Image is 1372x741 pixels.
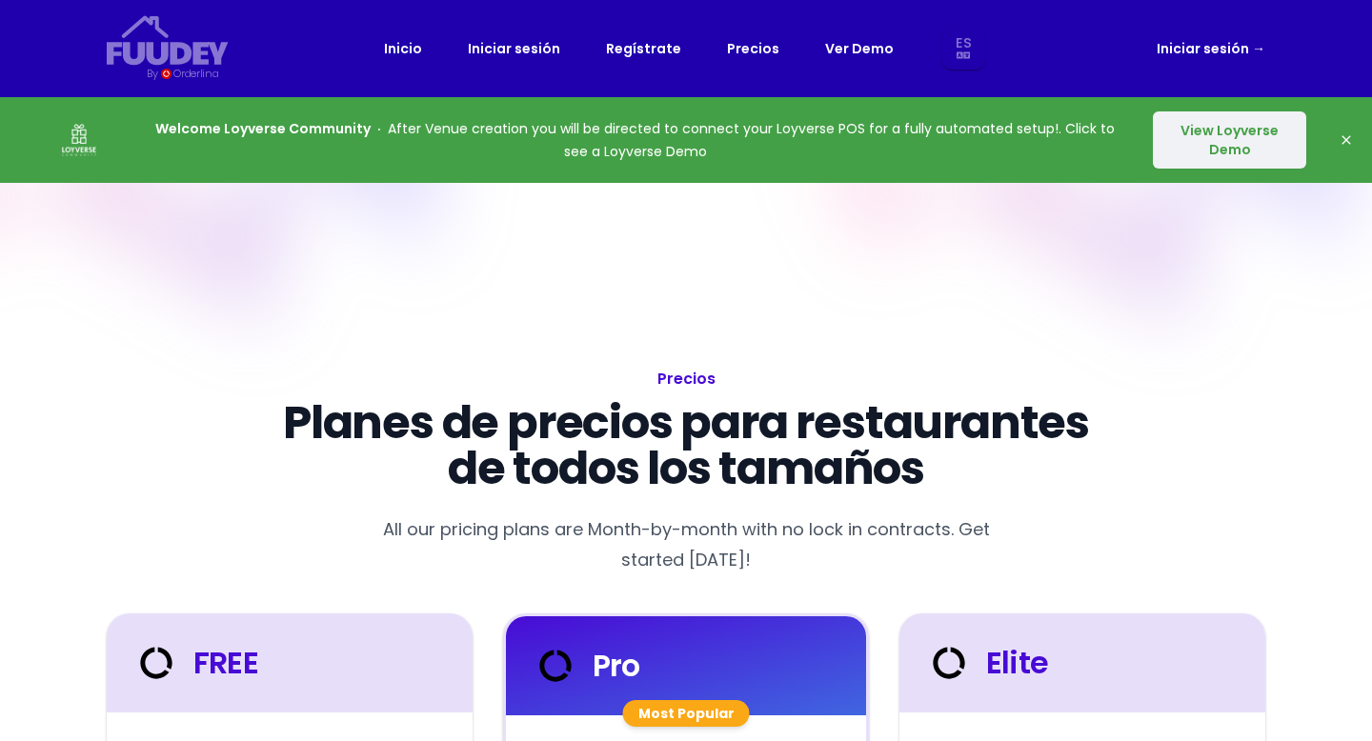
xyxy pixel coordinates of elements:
div: FREE [133,640,258,686]
svg: {/* Added fill="currentColor" here */} {/* This rectangle defines the background. Its explicit fi... [107,15,229,66]
a: Ver Demo [825,37,894,60]
div: By [147,66,157,82]
p: Planes de precios para restaurantes de todos los tamaños [259,400,1113,491]
div: Pro [533,643,640,689]
p: After Venue creation you will be directed to connect your Loyverse POS for a fully automated setu... [145,117,1125,163]
button: View Loyverse Demo [1153,111,1306,169]
h1: Precios [259,366,1113,392]
a: Iniciar sesión [1157,37,1265,60]
div: Orderlina [173,66,218,82]
a: Precios [727,37,779,60]
div: Most Popular [623,700,750,727]
span: → [1252,39,1265,58]
div: Elite [926,640,1048,686]
strong: Welcome Loyverse Community [155,119,371,138]
a: Regístrate [606,37,681,60]
a: Iniciar sesión [468,37,560,60]
p: All our pricing plans are Month-by-month with no lock in contracts. Get started [DATE]! [366,514,1006,575]
a: Inicio [384,37,422,60]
